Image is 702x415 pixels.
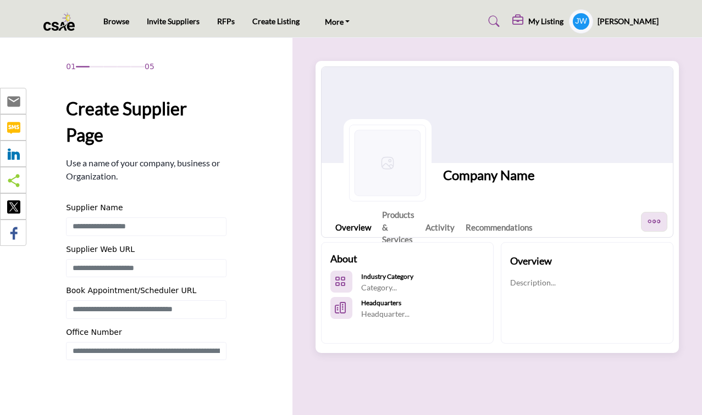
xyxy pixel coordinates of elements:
b: Headquarters [361,299,401,307]
label: Office Number [66,327,122,338]
label: Supplier Name [66,202,123,214]
h1: Company Name [443,165,535,185]
a: Create Listing [252,16,300,26]
p: Headquarter... [361,309,410,319]
img: Logo [349,125,426,201]
label: Supplier Web URL [66,244,135,255]
h1: Create Supplier Page [66,96,226,148]
a: Browse [103,16,129,26]
a: Invite Suppliers [147,16,200,26]
img: Cover Image [322,67,673,163]
a: Products & Services [382,209,414,246]
input: Enter Supplier Web URL [66,259,226,278]
button: Categories List [330,271,352,293]
b: Industry Category [361,272,413,281]
button: Show hide supplier dropdown [569,9,593,33]
label: Book Appointment/Scheduler URL [66,285,196,296]
h5: [PERSON_NAME] [598,16,659,27]
a: RFPs [217,16,235,26]
div: My Listing [512,15,563,28]
input: Enter Office Number Include country code e.g. +1.987.654.3210 [66,342,226,361]
button: HeadQuarters [330,297,352,319]
a: Recommendations [466,221,533,234]
h2: Overview [510,254,552,268]
input: Enter Supplier Name [66,217,226,236]
p: Use a name of your company, business or Organization. [66,156,226,183]
h2: About [330,251,357,266]
input: Enter Book Appointment/Scheduler URL [66,300,226,319]
img: site Logo [43,13,80,31]
a: Search [478,13,507,30]
span: 01 [66,61,76,72]
a: Overview [335,221,371,234]
p: Category... [361,282,413,293]
span: 05 [145,61,154,72]
a: Activity [425,221,455,234]
a: More [317,14,358,29]
p: Description... [510,277,556,288]
button: More Options [641,212,667,232]
h5: My Listing [528,16,563,26]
